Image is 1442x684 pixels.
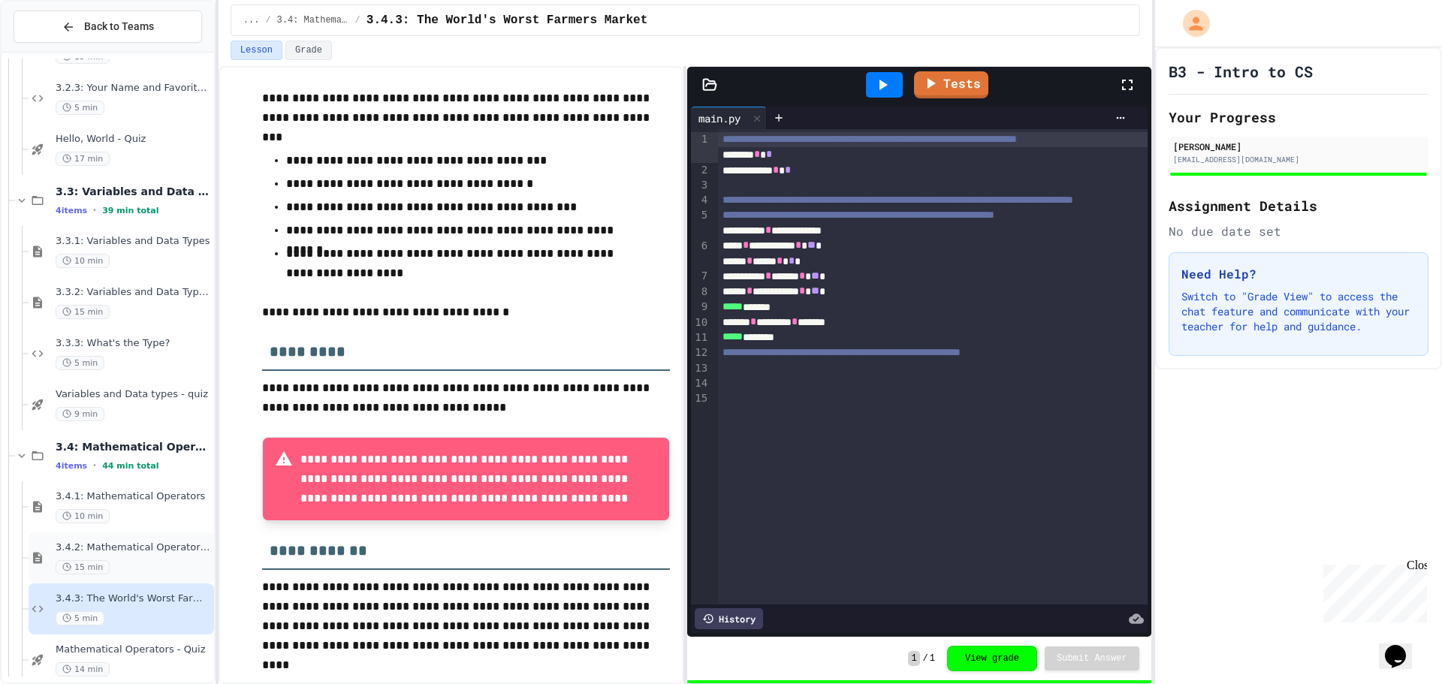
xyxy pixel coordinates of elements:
span: 3.3.1: Variables and Data Types [56,235,211,248]
div: 6 [691,239,710,270]
span: 4 items [56,461,87,471]
a: Tests [914,71,988,98]
div: 15 [691,391,710,406]
div: 2 [691,163,710,178]
span: 1 [908,651,919,666]
button: View grade [947,646,1037,671]
span: Hello, World - Quiz [56,133,211,146]
span: / [355,14,360,26]
iframe: chat widget [1317,559,1427,622]
span: 10 min [56,509,110,523]
span: / [265,14,270,26]
h1: B3 - Intro to CS [1169,61,1313,82]
span: 3.4.3: The World's Worst Farmers Market [56,592,211,605]
span: 4 items [56,206,87,215]
div: My Account [1167,6,1214,41]
div: [EMAIL_ADDRESS][DOMAIN_NAME] [1173,154,1424,165]
span: 3.3: Variables and Data Types [56,185,211,198]
div: 3 [691,178,710,193]
span: 3.3.3: What's the Type? [56,337,211,350]
iframe: chat widget [1379,624,1427,669]
span: 3.4: Mathematical Operators [56,440,211,453]
div: 4 [691,193,710,208]
span: 10 min [56,254,110,268]
div: 5 [691,208,710,239]
span: 9 min [56,407,104,421]
span: • [93,460,96,472]
span: Submit Answer [1057,652,1127,664]
span: 3.4.3: The World's Worst Farmers Market [367,11,647,29]
span: 15 min [56,560,110,574]
h3: Need Help? [1181,265,1416,283]
span: 3.4.2: Mathematical Operators - Review [56,541,211,554]
span: 44 min total [102,461,158,471]
span: 3.3.2: Variables and Data Types - Review [56,286,211,299]
h2: Assignment Details [1169,195,1428,216]
button: Grade [285,41,332,60]
div: 10 [691,315,710,330]
div: main.py [691,110,748,126]
span: 17 min [56,152,110,166]
button: Back to Teams [14,11,202,43]
span: 14 min [56,662,110,676]
div: No due date set [1169,222,1428,240]
div: Chat with us now!Close [6,6,104,95]
span: 5 min [56,611,104,625]
span: Variables and Data types - quiz [56,388,211,401]
span: 5 min [56,101,104,115]
span: 1 [930,652,935,664]
span: 3.4: Mathematical Operators [277,14,349,26]
div: 9 [691,300,710,315]
div: 8 [691,285,710,300]
span: Back to Teams [84,19,154,35]
p: Switch to "Grade View" to access the chat feature and communicate with your teacher for help and ... [1181,289,1416,334]
div: 12 [691,345,710,360]
span: ... [243,14,260,26]
div: 1 [691,132,710,163]
h2: Your Progress [1169,107,1428,128]
span: • [93,204,96,216]
div: [PERSON_NAME] [1173,140,1424,153]
div: 14 [691,376,710,391]
span: Mathematical Operators - Quiz [56,643,211,656]
span: 3.2.3: Your Name and Favorite Movie [56,82,211,95]
span: 39 min total [102,206,158,215]
div: main.py [691,107,767,129]
button: Submit Answer [1045,646,1139,670]
div: History [695,608,763,629]
span: 3.4.1: Mathematical Operators [56,490,211,503]
span: / [923,652,928,664]
button: Lesson [231,41,282,60]
span: 15 min [56,305,110,319]
span: 5 min [56,356,104,370]
div: 7 [691,269,710,284]
div: 13 [691,361,710,376]
div: 11 [691,330,710,345]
